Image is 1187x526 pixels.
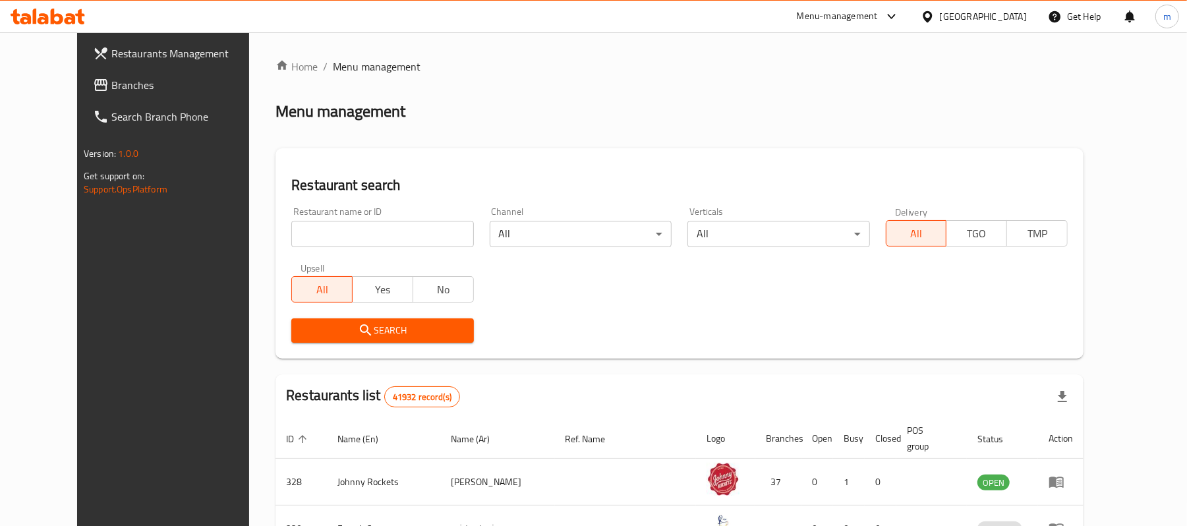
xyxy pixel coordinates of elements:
[946,220,1007,247] button: TGO
[291,318,473,343] button: Search
[84,145,116,162] span: Version:
[118,145,138,162] span: 1.0.0
[1047,381,1078,413] div: Export file
[82,38,275,69] a: Restaurants Management
[385,391,459,403] span: 41932 record(s)
[291,175,1068,195] h2: Restaurant search
[490,221,672,247] div: All
[111,109,265,125] span: Search Branch Phone
[286,431,311,447] span: ID
[1012,224,1062,243] span: TMP
[565,431,623,447] span: Ref. Name
[952,224,1002,243] span: TGO
[111,45,265,61] span: Restaurants Management
[886,220,947,247] button: All
[696,419,755,459] th: Logo
[302,322,463,339] span: Search
[797,9,878,24] div: Menu-management
[413,276,474,303] button: No
[297,280,347,299] span: All
[301,263,325,272] label: Upsell
[291,221,473,247] input: Search for restaurant name or ID..
[907,423,951,454] span: POS group
[84,167,144,185] span: Get support on:
[84,181,167,198] a: Support.OpsPlatform
[801,419,833,459] th: Open
[977,431,1020,447] span: Status
[833,419,865,459] th: Busy
[895,207,928,216] label: Delivery
[1049,474,1073,490] div: Menu
[419,280,469,299] span: No
[358,280,408,299] span: Yes
[82,69,275,101] a: Branches
[1163,9,1171,24] span: m
[707,463,739,496] img: Johnny Rockets
[892,224,942,243] span: All
[82,101,275,132] a: Search Branch Phone
[440,459,555,506] td: [PERSON_NAME]
[286,386,460,407] h2: Restaurants list
[323,59,328,74] li: /
[687,221,869,247] div: All
[801,459,833,506] td: 0
[111,77,265,93] span: Branches
[833,459,865,506] td: 1
[977,475,1010,490] span: OPEN
[1038,419,1084,459] th: Action
[275,101,405,122] h2: Menu management
[865,459,896,506] td: 0
[865,419,896,459] th: Closed
[755,419,801,459] th: Branches
[291,276,353,303] button: All
[275,59,318,74] a: Home
[755,459,801,506] td: 37
[337,431,395,447] span: Name (En)
[384,386,460,407] div: Total records count
[1006,220,1068,247] button: TMP
[940,9,1027,24] div: [GEOGRAPHIC_DATA]
[275,59,1084,74] nav: breadcrumb
[327,459,440,506] td: Johnny Rockets
[352,276,413,303] button: Yes
[333,59,420,74] span: Menu management
[451,431,507,447] span: Name (Ar)
[275,459,327,506] td: 328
